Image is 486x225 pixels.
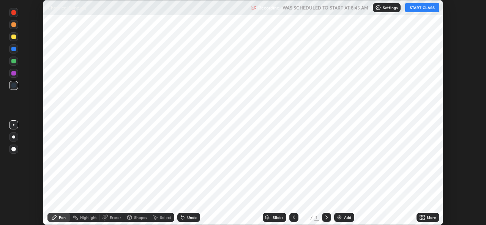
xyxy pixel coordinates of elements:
div: Pen [59,216,66,219]
div: Undo [187,216,197,219]
p: Recording [258,5,279,11]
p: Chemical bonding [47,5,86,11]
p: Settings [383,6,398,9]
div: More [427,216,436,219]
h5: WAS SCHEDULED TO START AT 8:45 AM [282,4,368,11]
div: Eraser [110,216,121,219]
img: add-slide-button [336,214,342,220]
img: recording.375f2c34.svg [251,5,257,11]
button: START CLASS [405,3,439,12]
img: class-settings-icons [375,5,381,11]
div: / [311,215,313,220]
div: Add [344,216,351,219]
div: Highlight [80,216,97,219]
div: 1 [301,215,309,220]
div: Shapes [134,216,147,219]
div: 1 [314,214,319,221]
div: Slides [273,216,283,219]
div: Select [160,216,171,219]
